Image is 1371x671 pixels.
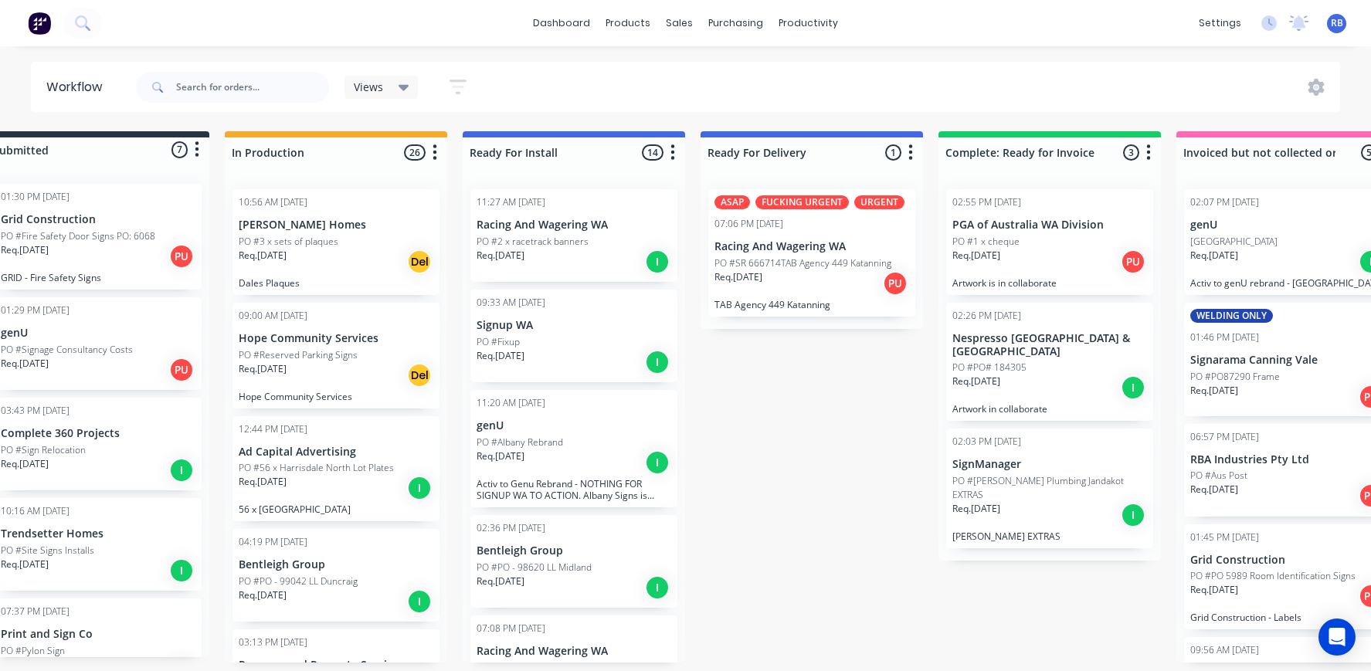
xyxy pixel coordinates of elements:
div: Del [407,363,432,388]
div: I [645,249,670,274]
div: 11:27 AM [DATE] [477,195,545,209]
div: PU [1121,249,1145,274]
div: 09:00 AM [DATE] [239,309,307,323]
div: PU [169,358,194,382]
p: PO #Albany Rebrand [477,435,563,449]
p: Req. [DATE] [1,457,49,471]
div: 09:00 AM [DATE]Hope Community ServicesPO #Reserved Parking SignsReq.[DATE]DelHope Community Services [232,303,439,408]
p: PO #PO 5989 Room Identification Signs [1190,569,1356,583]
p: PO #Sign Relocation [1,443,86,457]
p: Req. [DATE] [952,249,1000,263]
div: productivity [771,12,846,35]
p: PO #Signage Consultancy Costs [1,343,133,357]
p: Racing And Wagering WA [714,240,909,253]
p: Artwork in collaborate [952,403,1147,415]
p: PO #Pylon Sign [1,644,65,658]
div: ASAP [714,195,750,209]
p: PO #2 x racetrack banners [477,235,589,249]
div: 02:26 PM [DATE] [952,309,1021,323]
div: I [1121,375,1145,400]
p: Trendsetter Homes [1,527,195,541]
div: Workflow [46,78,110,97]
div: 12:44 PM [DATE] [239,422,307,436]
p: PO #Aus Post [1190,469,1247,483]
div: 07:08 PM [DATE] [477,622,545,635]
div: URGENT [854,195,904,209]
div: 06:57 PM [DATE] [1190,430,1259,444]
div: 09:33 AM [DATE] [477,296,545,310]
p: PO #Fire Safety Door Signs PO: 6068 [1,229,155,243]
p: Req. [DATE] [1,557,49,571]
div: 02:55 PM [DATE] [952,195,1021,209]
p: PO #3 x sets of plaques [239,235,338,249]
p: Req. [DATE] [1,243,49,257]
p: Complete 360 Projects [1,427,195,440]
p: Req. [DATE] [477,349,524,363]
p: Req. [DATE] [239,588,287,602]
div: purchasing [701,12,771,35]
div: ASAPFUCKING URGENTURGENT07:06 PM [DATE]Racing And Wagering WAPO #SR 666714TAB Agency 449 Katannin... [708,189,915,317]
div: 11:27 AM [DATE]Racing And Wagering WAPO #2 x racetrack bannersReq.[DATE]I [470,189,677,282]
div: I [169,558,194,583]
span: Views [354,79,383,95]
div: 01:45 PM [DATE] [1190,530,1259,544]
div: 02:03 PM [DATE] [952,435,1021,449]
p: PO #SR 666714TAB Agency 449 Katanning [714,256,891,270]
p: Req. [DATE] [477,449,524,463]
div: FUCKING URGENT [755,195,849,209]
p: Signup WA [477,319,671,332]
p: Ad Capital Advertising [239,446,433,459]
div: I [407,589,432,614]
p: PO #PO - 99042 LL Duncraig [239,574,358,588]
p: Dales Plaques [239,277,433,289]
div: 02:36 PM [DATE]Bentleigh GroupPO #PO - 98620 LL MidlandReq.[DATE]I [470,515,677,608]
div: PU [883,271,908,296]
div: 10:56 AM [DATE] [239,195,307,209]
p: 56 x [GEOGRAPHIC_DATA] [239,503,433,515]
p: SignManager [952,458,1147,471]
p: Req. [DATE] [477,249,524,263]
p: PGA of Australia WA Division [952,219,1147,232]
div: I [645,350,670,374]
p: Req. [DATE] [239,475,287,489]
div: 07:06 PM [DATE] [714,217,783,231]
p: PO #[PERSON_NAME] Plumbing Jandakot EXTRAS [952,474,1147,502]
div: 02:03 PM [DATE]SignManagerPO #[PERSON_NAME] Plumbing Jandakot EXTRASReq.[DATE]I[PERSON_NAME] EXTRAS [946,429,1153,548]
p: Req. [DATE] [1190,583,1238,597]
div: 07:37 PM [DATE] [1,605,70,618]
div: settings [1191,12,1249,35]
p: Req. [DATE] [239,362,287,376]
div: 11:20 AM [DATE]genUPO #Albany RebrandReq.[DATE]IActiv to Genu Rebrand - NOTHING FOR SIGNUP WA TO ... [470,390,677,507]
p: Req. [DATE] [714,270,762,284]
div: 03:43 PM [DATE] [1,404,70,418]
p: Bentleigh Group [477,544,671,557]
p: Racing And Wagering WA [477,645,671,658]
div: I [645,450,670,475]
p: Req. [DATE] [952,374,1000,388]
p: Print and Sign Co [1,628,195,641]
p: PO #PO - 98620 LL Midland [477,561,592,574]
p: [PERSON_NAME] Homes [239,219,433,232]
p: Grid Construction [1,213,195,226]
div: 03:13 PM [DATE] [239,635,307,649]
p: [PERSON_NAME] EXTRAS [952,530,1147,542]
p: [GEOGRAPHIC_DATA] [1190,235,1278,249]
div: products [598,12,658,35]
p: Hope Community Services [239,391,433,402]
p: PO #PO# 184305 [952,361,1027,374]
p: TAB Agency 449 Katanning [714,299,909,310]
img: Factory [28,12,51,35]
div: I [169,458,194,483]
p: Req. [DATE] [1190,249,1238,263]
div: 01:30 PM [DATE] [1,190,70,204]
p: Activ to Genu Rebrand - NOTHING FOR SIGNUP WA TO ACTION. Albany Signs is producing and installing [477,478,671,501]
a: dashboard [525,12,598,35]
div: 12:44 PM [DATE]Ad Capital AdvertisingPO #56 x Harrisdale North Lot PlatesReq.[DATE]I56 x [GEOGRAP... [232,416,439,522]
div: I [1121,503,1145,527]
div: 04:19 PM [DATE]Bentleigh GroupPO #PO - 99042 LL DuncraigReq.[DATE]I [232,529,439,622]
p: Bentleigh Group [239,558,433,571]
div: 02:55 PM [DATE]PGA of Australia WA DivisionPO #1 x chequeReq.[DATE]PUArtwork is in collaborate [946,189,1153,295]
p: PO #Fixup [477,335,520,349]
p: GRID - Fire Safety Signs [1,272,195,283]
div: Del [407,249,432,274]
